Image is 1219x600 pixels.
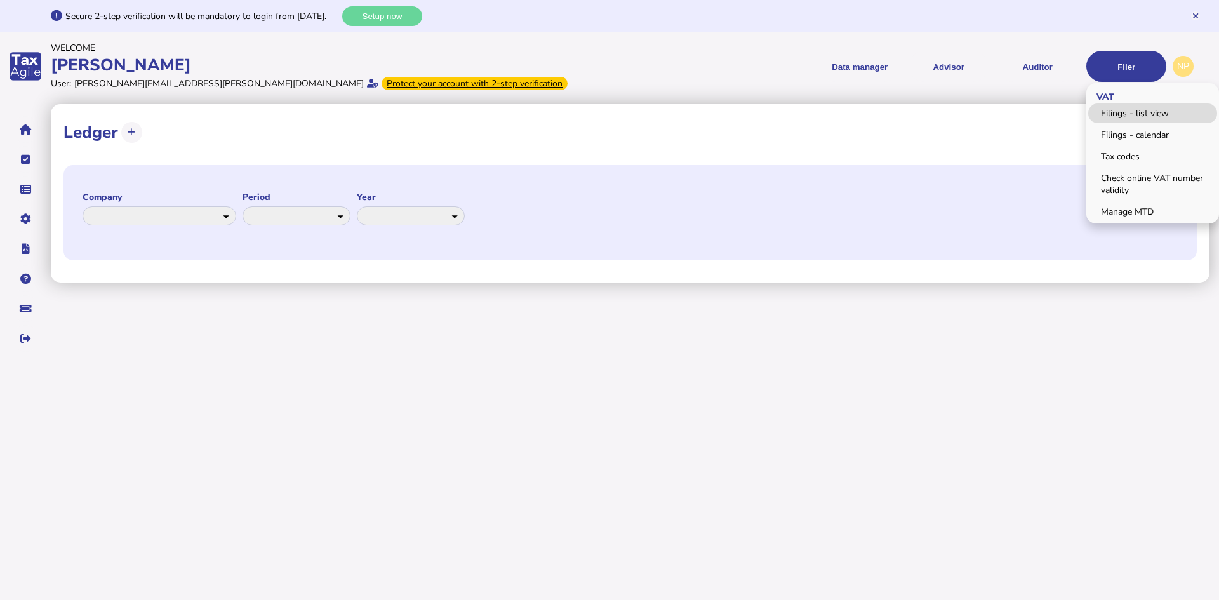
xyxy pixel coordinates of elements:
[1173,56,1194,77] div: Profile settings
[12,325,39,352] button: Sign out
[74,77,364,90] div: [PERSON_NAME][EMAIL_ADDRESS][PERSON_NAME][DOMAIN_NAME]
[1086,81,1121,110] span: VAT
[12,176,39,203] button: Data manager
[12,236,39,262] button: Developer hub links
[243,191,350,203] label: Period
[909,51,989,82] button: Shows a dropdown of VAT Advisor options
[612,51,1167,82] menu: navigate products
[1088,125,1217,145] a: Filings - calendar
[83,191,236,203] label: Company
[1088,103,1217,123] a: Filings - list view
[12,146,39,173] button: Tasks
[63,121,118,143] h1: Ledger
[820,51,900,82] button: Shows a dropdown of Data manager options
[51,42,606,54] div: Welcome
[1088,202,1217,222] a: Manage MTD
[51,54,606,76] div: [PERSON_NAME]
[12,295,39,322] button: Raise a support ticket
[357,191,465,203] label: Year
[12,265,39,292] button: Help pages
[1191,11,1200,20] button: Hide message
[997,51,1077,82] button: Auditor
[382,77,568,90] div: From Oct 1, 2025, 2-step verification will be required to login. Set it up now...
[12,206,39,232] button: Manage settings
[1088,147,1217,166] a: Tax codes
[20,189,31,190] i: Data manager
[65,10,339,22] div: Secure 2-step verification will be mandatory to login from [DATE].
[12,116,39,143] button: Home
[1086,51,1166,82] button: Filer
[121,122,142,143] button: Upload transactions
[367,79,378,88] i: Email verified
[1088,168,1217,200] a: Check online VAT number validity
[342,6,422,26] button: Setup now
[51,77,71,90] div: User:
